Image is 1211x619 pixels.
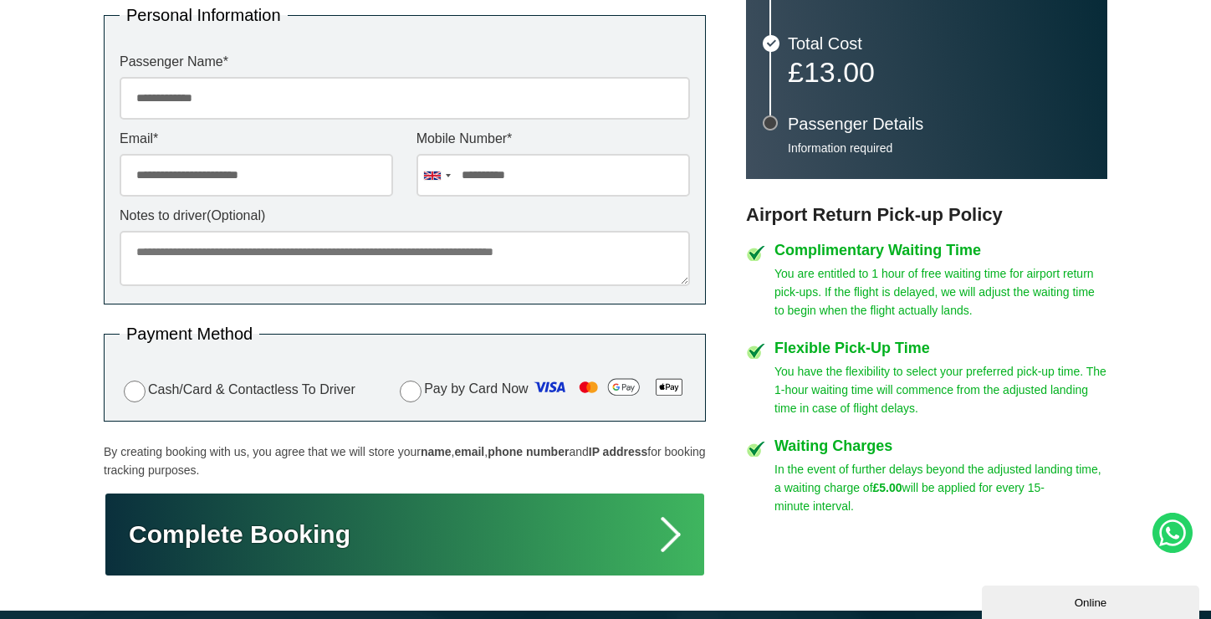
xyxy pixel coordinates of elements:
label: Notes to driver [120,209,690,223]
iframe: chat widget [982,582,1203,619]
input: Cash/Card & Contactless To Driver [124,381,146,402]
span: 13.00 [804,56,875,88]
legend: Payment Method [120,325,259,342]
h4: Flexible Pick-Up Time [774,340,1107,356]
strong: £5.00 [873,481,902,494]
p: £ [788,60,1091,84]
p: By creating booking with us, you agree that we will store your , , and for booking tracking purpo... [104,443,706,479]
legend: Personal Information [120,7,288,23]
h4: Complimentary Waiting Time [774,243,1107,258]
strong: IP address [589,445,648,458]
label: Pay by Card Now [396,374,690,406]
label: Email [120,132,393,146]
label: Cash/Card & Contactless To Driver [120,378,355,402]
h3: Total Cost [788,35,1091,52]
div: United Kingdom: +44 [417,155,456,196]
strong: phone number [488,445,569,458]
h4: Waiting Charges [774,438,1107,453]
h3: Passenger Details [788,115,1091,132]
p: You have the flexibility to select your preferred pick-up time. The 1-hour waiting time will comm... [774,362,1107,417]
button: Complete Booking [104,492,706,577]
label: Mobile Number [416,132,690,146]
strong: name [421,445,452,458]
span: (Optional) [207,208,265,223]
p: In the event of further delays beyond the adjusted landing time, a waiting charge of will be appl... [774,460,1107,515]
input: Pay by Card Now [400,381,422,402]
strong: email [454,445,484,458]
p: Information required [788,141,1091,156]
h3: Airport Return Pick-up Policy [746,204,1107,226]
p: You are entitled to 1 hour of free waiting time for airport return pick-ups. If the flight is del... [774,264,1107,320]
label: Passenger Name [120,55,690,69]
